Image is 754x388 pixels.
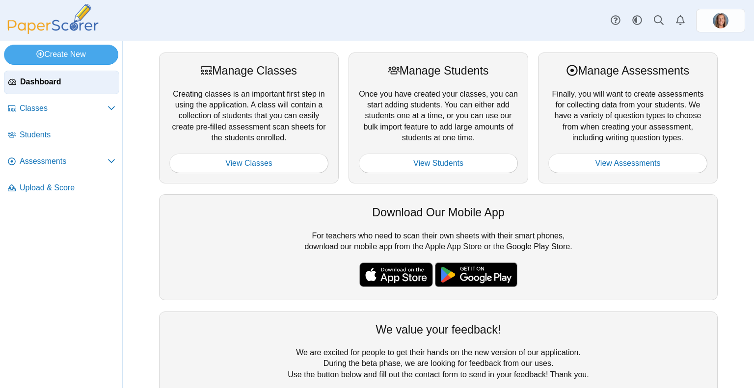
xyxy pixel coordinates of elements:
[4,71,119,94] a: Dashboard
[713,13,728,28] img: ps.WNEQT33M2D3P2Tkp
[548,63,707,78] div: Manage Assessments
[20,182,115,193] span: Upload & Score
[359,154,518,173] a: View Students
[349,52,528,183] div: Once you have created your classes, you can start adding students. You can either add students on...
[359,262,433,287] img: apple-store-badge.svg
[713,13,728,28] span: Samantha Sutphin - MRH Faculty
[4,177,119,200] a: Upload & Score
[169,154,328,173] a: View Classes
[4,97,119,121] a: Classes
[169,63,328,78] div: Manage Classes
[20,156,108,167] span: Assessments
[670,10,691,31] a: Alerts
[20,103,108,114] span: Classes
[159,194,718,300] div: For teachers who need to scan their own sheets with their smart phones, download our mobile app f...
[538,52,718,183] div: Finally, you will want to create assessments for collecting data from your students. We have a va...
[4,124,119,147] a: Students
[4,150,119,174] a: Assessments
[20,77,115,87] span: Dashboard
[4,45,118,64] a: Create New
[548,154,707,173] a: View Assessments
[4,4,102,34] img: PaperScorer
[159,52,339,183] div: Creating classes is an important first step in using the application. A class will contain a coll...
[359,63,518,78] div: Manage Students
[20,129,115,140] span: Students
[169,322,707,337] div: We value your feedback!
[169,205,707,220] div: Download Our Mobile App
[696,9,745,32] a: ps.WNEQT33M2D3P2Tkp
[4,27,102,35] a: PaperScorer
[435,262,517,287] img: google-play-badge.png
